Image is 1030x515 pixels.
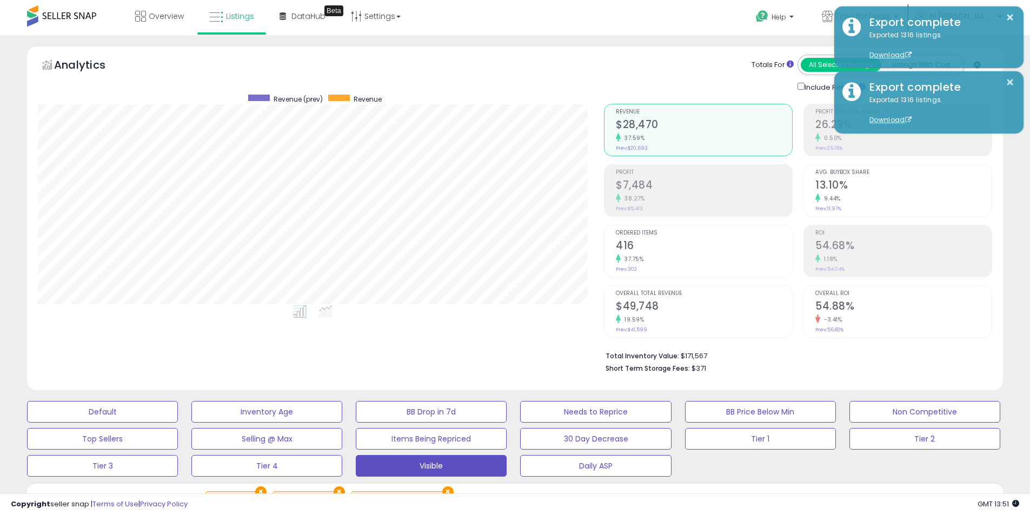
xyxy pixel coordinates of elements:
small: Prev: 54.04% [815,266,845,272]
button: Items Being Repriced [356,428,507,450]
button: Needs to Reprice [520,401,671,423]
span: Ordered Items [616,230,792,236]
button: Default [27,401,178,423]
h2: $49,748 [616,300,792,315]
small: Prev: 56.82% [815,326,843,333]
button: × [1006,76,1014,89]
button: Tier 3 [27,455,178,477]
div: Export complete [861,79,1015,95]
small: 37.75% [621,255,643,263]
a: Privacy Policy [140,499,188,509]
span: Listings [226,11,254,22]
span: Revenue [354,95,382,104]
div: Export complete [861,15,1015,30]
h2: $28,470 [616,118,792,133]
small: Prev: $20,693 [616,145,648,151]
h2: 416 [616,239,792,254]
small: Prev: 302 [616,266,637,272]
button: Inventory Age [191,401,342,423]
h2: 13.10% [815,179,992,193]
button: 30 Day Decrease [520,428,671,450]
div: seller snap | | [11,499,188,510]
div: Exported 1316 listings. [861,30,1015,61]
small: Prev: 11.97% [815,205,841,212]
span: DataHub [291,11,325,22]
i: Get Help [755,10,769,23]
button: All Selected Listings [801,58,881,72]
small: 0.50% [820,134,842,142]
small: 19.59% [621,316,644,324]
span: 2025-10-6 13:51 GMT [978,499,1019,509]
span: Avg. Buybox Share [815,170,992,176]
span: Profit [PERSON_NAME] [815,109,992,115]
button: Tier 4 [191,455,342,477]
h2: 26.29% [815,118,992,133]
small: -3.41% [820,316,842,324]
small: 9.44% [820,195,841,203]
div: Tooltip anchor [324,5,343,16]
small: Prev: $5,413 [616,205,643,212]
small: Prev: 26.16% [815,145,842,151]
h2: 54.68% [815,239,992,254]
span: Revenue [616,109,792,115]
a: Download [869,50,912,59]
span: Overall ROI [815,291,992,297]
span: Overall Total Revenue [616,291,792,297]
span: $371 [692,363,706,373]
button: Daily ASP [520,455,671,477]
span: Revenue (prev) [274,95,323,104]
h5: Analytics [54,57,127,75]
small: Prev: $41,599 [616,326,647,333]
li: $171,567 [606,349,984,362]
b: Total Inventory Value: [606,351,679,360]
span: ROI [815,230,992,236]
a: Help [747,2,805,35]
button: Top Sellers [27,428,178,450]
b: Short Term Storage Fees: [606,364,690,373]
button: Visible [356,455,507,477]
span: Help [772,12,786,22]
small: 1.18% [820,255,838,263]
strong: Copyright [11,499,50,509]
a: Terms of Use [92,499,138,509]
h2: $7,484 [616,179,792,193]
div: Include Returns [789,81,879,93]
span: Profit [616,170,792,176]
button: × [1006,11,1014,24]
button: BB Price Below Min [685,401,836,423]
div: Exported 1316 listings. [861,95,1015,125]
button: Tier 1 [685,428,836,450]
button: BB Drop in 7d [356,401,507,423]
small: 38.27% [621,195,644,203]
h2: 54.88% [815,300,992,315]
button: Non Competitive [849,401,1000,423]
small: 37.59% [621,134,644,142]
a: Download [869,115,912,124]
button: Selling @ Max [191,428,342,450]
span: Overview [149,11,184,22]
div: Totals For [752,60,794,70]
button: Tier 2 [849,428,1000,450]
